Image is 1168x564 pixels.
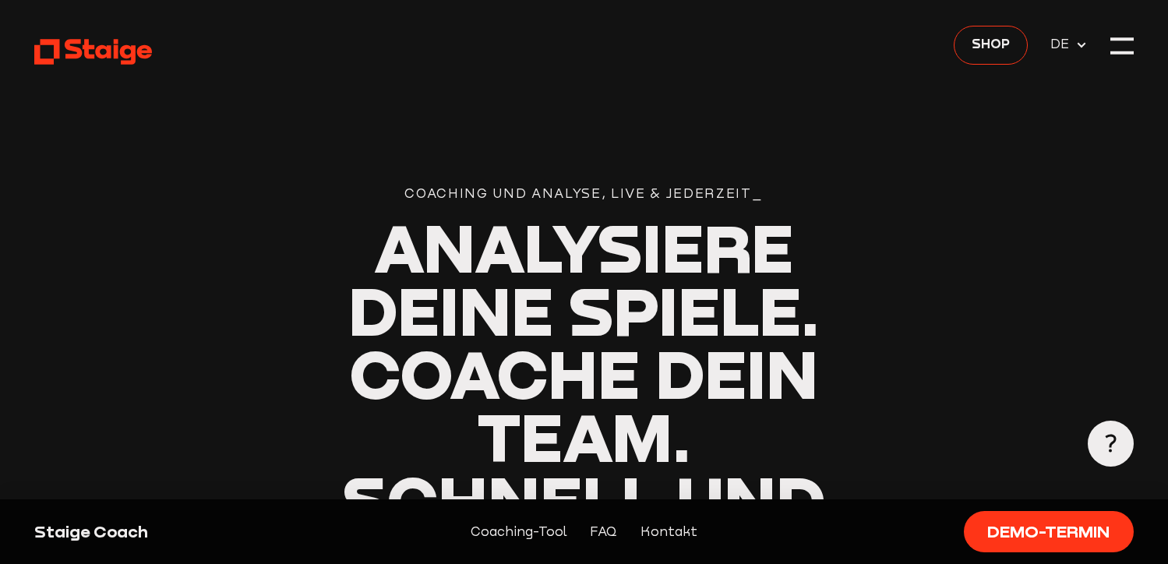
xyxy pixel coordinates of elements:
span: Shop [972,34,1010,55]
span: DE [1050,34,1074,55]
a: FAQ [590,522,617,542]
a: Kontakt [640,522,697,542]
a: Demo-Termin [964,511,1134,553]
a: Coaching-Tool [471,522,567,542]
a: Shop [954,26,1028,65]
div: Coaching und Analyse, Live & Jederzeit_ [313,184,854,204]
div: Staige Coach [34,520,296,544]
